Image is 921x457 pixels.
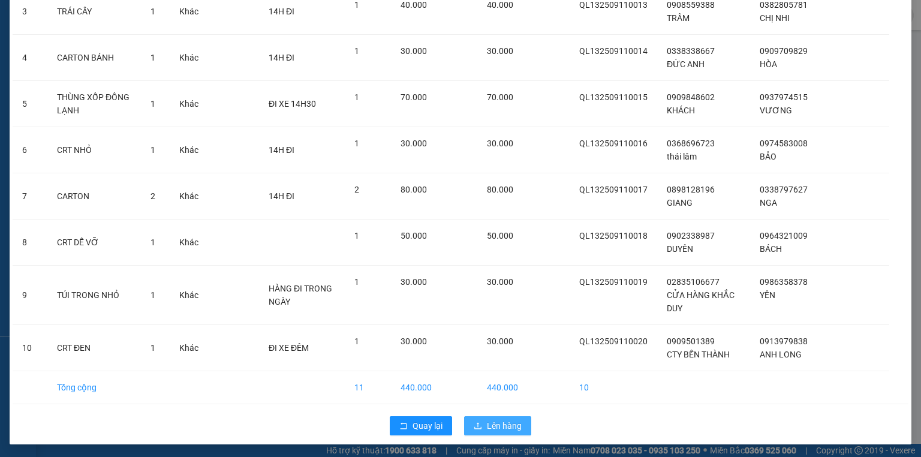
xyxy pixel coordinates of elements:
[667,139,715,148] span: 0368696723
[354,185,359,194] span: 2
[151,343,155,353] span: 1
[6,6,174,71] li: [PERSON_NAME][GEOGRAPHIC_DATA]
[151,191,155,201] span: 2
[760,59,777,69] span: HÒA
[47,371,141,404] td: Tổng cộng
[399,422,408,431] span: rollback
[760,185,808,194] span: 0338797627
[269,284,332,306] span: HÀNG ĐI TRONG NGÀY
[269,191,294,201] span: 14H ĐI
[170,173,208,220] td: Khác
[579,277,648,287] span: QL132509110019
[487,336,513,346] span: 30.000
[760,277,808,287] span: 0986358378
[413,419,443,432] span: Quay lại
[760,106,792,115] span: VƯƠNG
[391,371,447,404] td: 440.000
[487,277,513,287] span: 30.000
[47,220,141,266] td: CRT DỄ VỠ
[579,139,648,148] span: QL132509110016
[269,53,294,62] span: 14H ĐI
[579,185,648,194] span: QL132509110017
[47,127,141,173] td: CRT NHỎ
[170,220,208,266] td: Khác
[354,277,359,287] span: 1
[151,53,155,62] span: 1
[760,92,808,102] span: 0937974515
[83,85,159,124] li: VP VP [GEOGRAPHIC_DATA]
[13,81,47,127] td: 5
[354,139,359,148] span: 1
[170,81,208,127] td: Khác
[760,336,808,346] span: 0913979838
[170,325,208,371] td: Khác
[667,152,697,161] span: thái lâm
[667,185,715,194] span: 0898128196
[390,416,452,435] button: rollbackQuay lại
[13,35,47,81] td: 4
[170,127,208,173] td: Khác
[667,231,715,240] span: 0902338987
[13,325,47,371] td: 10
[487,419,522,432] span: Lên hàng
[151,99,155,109] span: 1
[487,46,513,56] span: 30.000
[401,92,427,102] span: 70.000
[579,336,648,346] span: QL132509110020
[667,46,715,56] span: 0338338667
[170,35,208,81] td: Khác
[151,290,155,300] span: 1
[477,371,528,404] td: 440.000
[6,85,83,98] li: VP VP QL13
[13,173,47,220] td: 7
[13,220,47,266] td: 8
[570,371,657,404] td: 10
[760,152,776,161] span: BẢO
[401,46,427,56] span: 30.000
[354,336,359,346] span: 1
[579,231,648,240] span: QL132509110018
[760,231,808,240] span: 0964321009
[667,106,695,115] span: KHÁCH
[760,244,782,254] span: BÁCH
[487,185,513,194] span: 80.000
[667,198,693,208] span: GIANG
[760,198,777,208] span: NGA
[401,336,427,346] span: 30.000
[667,350,730,359] span: CTY BẾN THÀNH
[354,46,359,56] span: 1
[269,145,294,155] span: 14H ĐI
[354,231,359,240] span: 1
[13,127,47,173] td: 6
[47,35,141,81] td: CARTON BÁNH
[151,237,155,247] span: 1
[667,13,690,23] span: TRÂM
[760,139,808,148] span: 0974583008
[474,422,482,431] span: upload
[269,99,316,109] span: ĐI XE 14H30
[667,277,720,287] span: 02835106677
[579,92,648,102] span: QL132509110015
[269,7,294,16] span: 14H ĐI
[151,7,155,16] span: 1
[47,173,141,220] td: CARTON
[760,350,802,359] span: ANH LONG
[47,325,141,371] td: CRT ĐEN
[401,231,427,240] span: 50.000
[667,290,735,313] span: CỬA HÀNG KHẮC DUY
[401,277,427,287] span: 30.000
[579,46,648,56] span: QL132509110014
[170,266,208,325] td: Khác
[464,416,531,435] button: uploadLên hàng
[760,46,808,56] span: 0909709829
[151,145,155,155] span: 1
[269,343,309,353] span: ĐI XE ĐÊM
[487,139,513,148] span: 30.000
[487,92,513,102] span: 70.000
[667,336,715,346] span: 0909501389
[667,92,715,102] span: 0909848602
[667,59,705,69] span: ĐỨC ANH
[401,139,427,148] span: 30.000
[345,371,391,404] td: 11
[667,244,693,254] span: DUYÊN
